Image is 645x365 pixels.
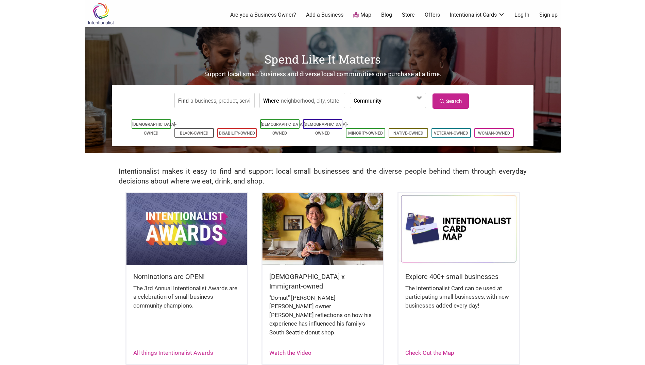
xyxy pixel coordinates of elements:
label: Community [354,93,381,108]
a: All things Intentionalist Awards [133,349,213,356]
a: Sign up [539,11,558,19]
a: Log In [514,11,529,19]
a: Check Out the Map [405,349,454,356]
a: Disability-Owned [219,131,255,136]
img: King Donuts - Hong Chhuor [262,193,383,265]
input: a business, product, service [190,93,253,108]
a: Add a Business [306,11,343,19]
img: Intentionalist [85,3,117,25]
a: [DEMOGRAPHIC_DATA]-Owned [132,122,176,136]
a: Map [353,11,371,19]
div: The Intentionalist Card can be used at participating small businesses, with new businesses added ... [405,284,512,317]
h1: Spend Like It Matters [85,51,561,67]
h2: Intentionalist makes it easy to find and support local small businesses and the diverse people be... [119,167,527,186]
a: Veteran-Owned [434,131,468,136]
a: Are you a Business Owner? [230,11,296,19]
h5: [DEMOGRAPHIC_DATA] x Immigrant-owned [269,272,376,291]
a: [DEMOGRAPHIC_DATA]-Owned [261,122,305,136]
a: Intentionalist Cards [450,11,505,19]
input: neighborhood, city, state [281,93,343,108]
a: Blog [381,11,392,19]
img: Intentionalist Awards [126,193,247,265]
a: Minority-Owned [348,131,383,136]
h5: Explore 400+ small businesses [405,272,512,281]
a: Search [432,93,469,109]
h2: Support local small business and diverse local communities one purchase at a time. [85,70,561,79]
a: [DEMOGRAPHIC_DATA]-Owned [304,122,348,136]
img: Intentionalist Card Map [398,193,519,265]
h5: Nominations are OPEN! [133,272,240,281]
a: Store [402,11,415,19]
a: Watch the Video [269,349,311,356]
div: "Do-nut" [PERSON_NAME] [PERSON_NAME] owner [PERSON_NAME] reflections on how his experience has in... [269,294,376,344]
label: Find [178,93,189,108]
div: The 3rd Annual Intentionalist Awards are a celebration of small business community champions. [133,284,240,317]
a: Black-Owned [180,131,208,136]
a: Offers [425,11,440,19]
label: Where [263,93,279,108]
a: Native-Owned [393,131,423,136]
a: Woman-Owned [478,131,510,136]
